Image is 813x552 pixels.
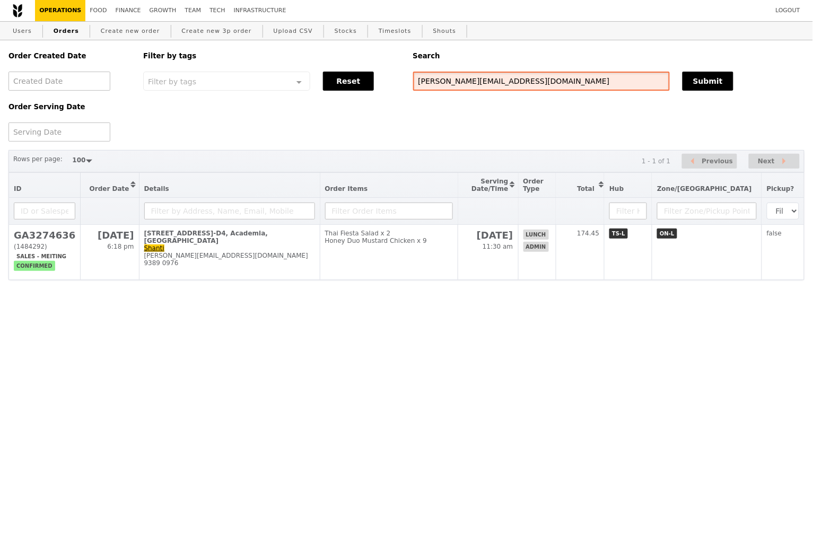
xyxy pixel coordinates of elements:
[13,4,22,17] img: Grain logo
[429,22,461,41] a: Shouts
[330,22,361,41] a: Stocks
[8,72,110,91] input: Created Date
[609,229,628,239] span: TS-L
[657,229,677,239] span: ON-L
[144,203,315,220] input: Filter by Address, Name, Email, Mobile
[14,203,75,220] input: ID or Salesperson name
[323,72,374,91] button: Reset
[13,154,63,164] label: Rows per page:
[523,178,544,192] span: Order Type
[325,230,453,237] div: Thai Fiesta Salad x 2
[97,22,164,41] a: Create new order
[144,252,315,259] div: [PERSON_NAME][EMAIL_ADDRESS][DOMAIN_NAME]
[523,230,549,240] span: lunch
[14,230,75,241] h2: GA3274636
[144,259,315,267] div: 9389 0976
[767,185,794,192] span: Pickup?
[8,103,130,111] h5: Order Serving Date
[14,251,69,261] span: Sales - Meiting
[14,185,21,192] span: ID
[749,154,800,169] button: Next
[702,155,733,168] span: Previous
[325,185,368,192] span: Order Items
[325,203,453,220] input: Filter Order Items
[107,243,134,250] span: 6:18 pm
[609,185,624,192] span: Hub
[683,72,733,91] button: Submit
[767,230,782,237] span: false
[682,154,737,169] button: Previous
[148,76,196,86] span: Filter by tags
[144,244,164,252] a: Shanti
[143,52,400,60] h5: Filter by tags
[144,230,315,244] div: [STREET_ADDRESS]-D4, Academia, [GEOGRAPHIC_DATA]
[144,185,169,192] span: Details
[14,261,55,271] span: confirmed
[413,72,670,91] input: Search any field
[758,155,775,168] span: Next
[8,22,36,41] a: Users
[14,243,75,250] div: (1484292)
[413,52,805,60] h5: Search
[523,242,549,252] span: admin
[657,185,752,192] span: Zone/[GEOGRAPHIC_DATA]
[463,230,513,241] h2: [DATE]
[609,203,647,220] input: Filter Hub
[49,22,83,41] a: Orders
[483,243,513,250] span: 11:30 am
[8,52,130,60] h5: Order Created Date
[577,230,599,237] span: 174.45
[8,122,110,142] input: Serving Date
[374,22,415,41] a: Timeslots
[85,230,134,241] h2: [DATE]
[657,203,757,220] input: Filter Zone/Pickup Point
[269,22,317,41] a: Upload CSV
[642,157,670,165] div: 1 - 1 of 1
[325,237,453,244] div: Honey Duo Mustard Chicken x 9
[178,22,256,41] a: Create new 3p order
